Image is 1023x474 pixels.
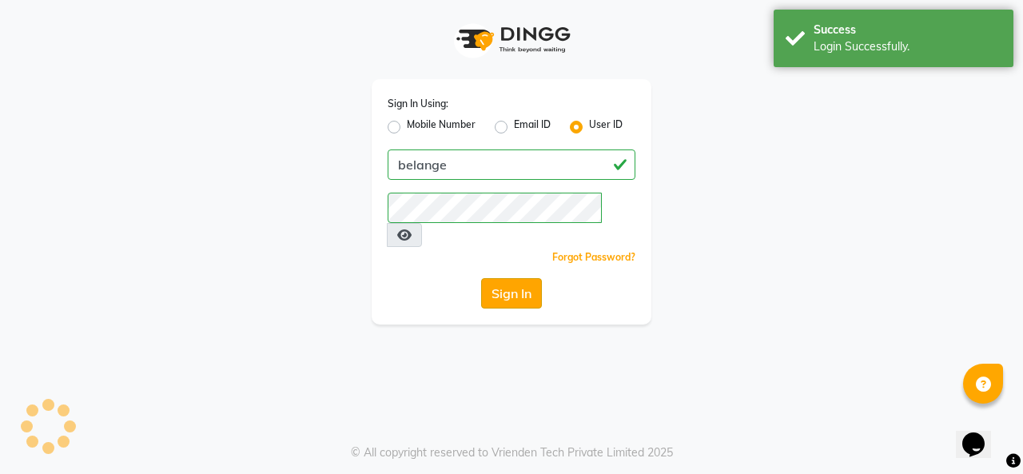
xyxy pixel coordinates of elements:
[956,410,1007,458] iframe: chat widget
[552,251,635,263] a: Forgot Password?
[814,38,1001,55] div: Login Successfully.
[448,16,575,63] img: logo1.svg
[388,193,602,223] input: Username
[407,118,476,137] label: Mobile Number
[388,97,448,111] label: Sign In Using:
[589,118,623,137] label: User ID
[481,278,542,309] button: Sign In
[814,22,1001,38] div: Success
[514,118,551,137] label: Email ID
[388,149,635,180] input: Username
